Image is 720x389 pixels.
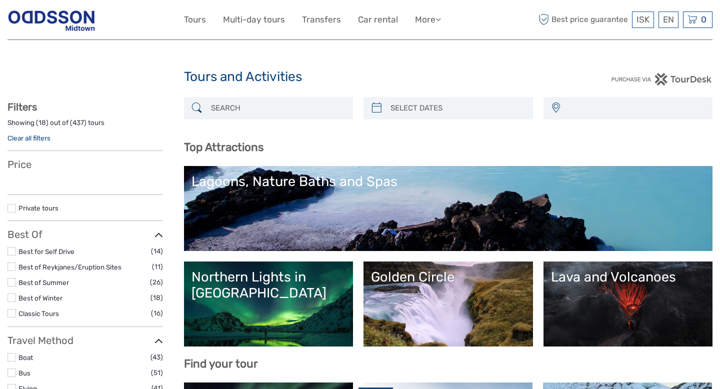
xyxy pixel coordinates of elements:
[191,173,705,243] a: Lagoons, Nature Baths and Spas
[371,269,525,285] div: Golden Circle
[7,228,163,240] h3: Best Of
[18,309,59,317] a: Classic Tours
[191,269,346,339] a: Northern Lights in [GEOGRAPHIC_DATA]
[18,294,62,302] a: Best of Winter
[184,69,536,85] h1: Tours and Activities
[150,276,163,288] span: (26)
[207,99,348,117] input: SEARCH
[18,353,33,361] a: Boat
[7,134,50,142] a: Clear all filters
[7,334,163,346] h3: Travel Method
[191,173,705,189] div: Lagoons, Nature Baths and Spas
[415,12,441,27] a: More
[151,245,163,257] span: (14)
[7,7,95,32] img: Reykjavik Residence
[7,158,163,170] h3: Price
[151,367,163,378] span: (51)
[636,14,649,24] span: ISK
[18,247,74,255] a: Best for Self Drive
[184,140,263,154] b: Top Attractions
[184,357,258,370] b: Find your tour
[72,118,84,127] label: 437
[386,99,528,117] input: SELECT DATES
[536,11,630,28] span: Best price guarantee
[658,11,678,28] div: EN
[551,269,705,285] div: Lava and Volcanoes
[150,351,163,363] span: (43)
[152,261,163,272] span: (11)
[18,369,30,377] a: Bus
[7,101,37,113] strong: Filters
[611,73,712,85] img: PurchaseViaTourDesk.png
[191,269,346,301] div: Northern Lights in [GEOGRAPHIC_DATA]
[699,14,708,24] span: 0
[7,118,163,133] div: Showing ( ) out of ( ) tours
[551,269,705,339] a: Lava and Volcanoes
[18,263,121,271] a: Best of Reykjanes/Eruption Sites
[18,278,69,286] a: Best of Summer
[38,118,46,127] label: 18
[223,12,285,27] a: Multi-day tours
[150,292,163,303] span: (18)
[184,12,206,27] a: Tours
[371,269,525,339] a: Golden Circle
[358,12,398,27] a: Car rental
[151,307,163,319] span: (16)
[302,12,341,27] a: Transfers
[18,204,58,212] a: Private tours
